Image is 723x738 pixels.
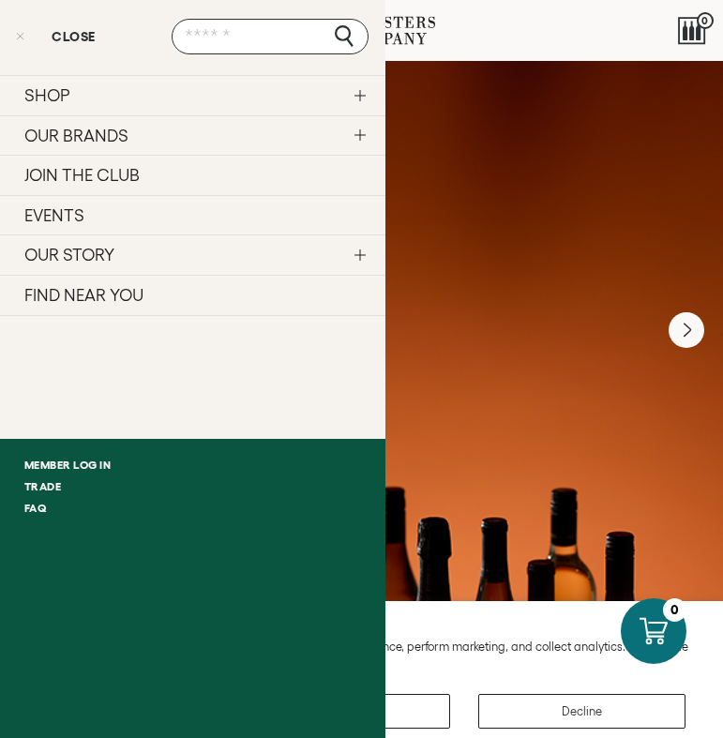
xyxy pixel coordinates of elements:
[701,13,709,26] span: 0
[24,480,61,492] span: Trade
[669,312,704,348] button: Next
[24,86,70,105] span: SHOP
[24,166,140,185] span: JOIN THE CLUB
[24,246,114,264] span: OUR STORY
[24,206,84,225] span: EVENTS
[24,459,111,471] span: Member Log In
[24,127,128,145] span: OUR BRANDS
[478,694,685,729] button: Decline
[562,704,602,718] span: Decline
[24,286,143,305] span: FIND NEAR YOU
[52,29,96,44] span: Close
[670,600,679,620] span: 0
[24,502,47,514] span: FAQ
[17,25,96,48] button: Close cart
